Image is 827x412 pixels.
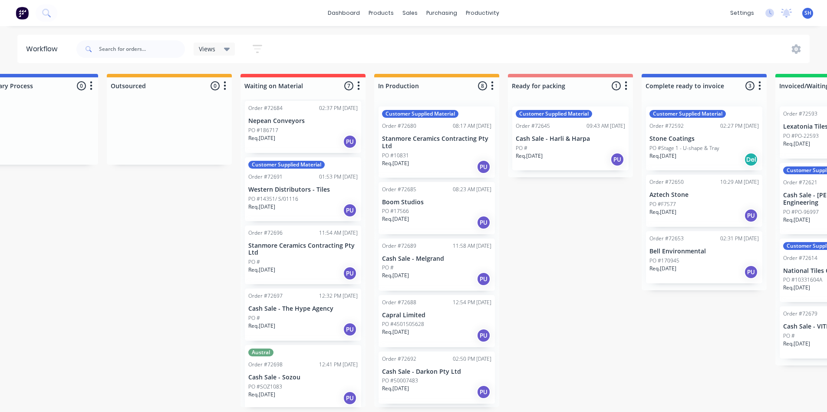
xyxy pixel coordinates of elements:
p: PO #186717 [248,126,278,134]
div: productivity [461,7,504,20]
div: sales [398,7,422,20]
div: Order #72653 [649,235,684,243]
p: Western Distributors - Tiles [248,186,358,193]
p: PO # [248,258,260,266]
p: PO #10331604A [783,276,822,284]
p: PO #170945 [649,257,679,265]
div: PU [744,209,758,223]
p: Req. [DATE] [649,265,676,272]
div: 11:58 AM [DATE] [453,242,491,250]
p: Req. [DATE] [382,159,409,167]
p: Req. [DATE] [649,208,676,216]
p: PO # [783,332,795,340]
a: dashboard [323,7,364,20]
div: Customer Supplied MaterialOrder #7268008:17 AM [DATE]Stanmore Ceramics Contracting Pty LtdPO #108... [379,106,495,178]
div: settings [726,7,758,20]
p: Stanmore Ceramics Contracting Pty Ltd [382,135,491,150]
div: 12:32 PM [DATE] [319,292,358,300]
div: 02:31 PM [DATE] [720,235,759,243]
div: Order #72698 [248,361,283,369]
p: Req. [DATE] [516,152,543,160]
div: PU [477,216,491,229]
p: Cash Sale - Harli & Harpa [516,135,625,143]
div: 10:29 AM [DATE] [720,178,759,186]
p: Cash Sale - The Hype Agency [248,305,358,312]
div: Order #72684 [248,104,283,112]
p: Bell Environmental [649,248,759,255]
div: 08:23 AM [DATE] [453,186,491,193]
div: Order #72696 [248,229,283,237]
div: Order #7265302:31 PM [DATE]Bell EnvironmentalPO #170945Req.[DATE]PU [646,231,762,283]
span: SH [804,9,811,17]
div: Order #72691 [248,173,283,181]
p: PO #PO-96997 [783,208,819,216]
p: Req. [DATE] [382,328,409,336]
div: Order #7265010:29 AM [DATE]Aztech StonePO #F7577Req.[DATE]PU [646,175,762,227]
img: Factory [16,7,29,20]
div: purchasing [422,7,461,20]
p: Req. [DATE] [783,284,810,292]
p: Req. [DATE] [248,134,275,142]
div: Order #72679 [783,310,817,318]
div: Customer Supplied Material [248,161,325,169]
p: PO #4501505628 [382,320,424,328]
div: Order #72685 [382,186,416,193]
div: Customer Supplied MaterialOrder #7269101:53 PM [DATE]Western Distributors - TilesPO #14351/ S/011... [245,157,361,221]
div: Austral [248,349,273,356]
div: Order #72593 [783,110,817,118]
div: 09:43 AM [DATE] [586,122,625,130]
span: Views [199,44,215,53]
p: Req. [DATE] [783,340,810,348]
p: Req. [DATE] [783,216,810,224]
p: Cash Sale - Sozou [248,374,358,381]
div: PU [343,322,357,336]
div: Workflow [26,44,62,54]
div: 12:41 PM [DATE] [319,361,358,369]
p: PO #F7577 [649,200,676,208]
p: PO #10831 [382,152,409,159]
p: PO #17566 [382,207,409,215]
div: Order #72697 [248,292,283,300]
div: PU [343,203,357,217]
div: Order #7269202:50 PM [DATE]Cash Sale - Darkon Pty LtdPO #50007483Req.[DATE]PU [379,352,495,404]
div: 12:54 PM [DATE] [453,299,491,306]
div: Order #7268911:58 AM [DATE]Cash Sale - MelgrandPO #Req.[DATE]PU [379,239,495,291]
div: PU [477,329,491,342]
p: PO # [382,264,394,272]
div: Order #72692 [382,355,416,363]
input: Search for orders... [99,40,185,58]
div: 02:50 PM [DATE] [453,355,491,363]
p: Req. [DATE] [248,203,275,211]
p: Req. [DATE] [382,385,409,392]
div: Del [744,153,758,166]
div: 11:54 AM [DATE] [319,229,358,237]
div: PU [477,385,491,399]
div: Order #7269611:54 AM [DATE]Stanmore Ceramics Contracting Pty LtdPO #Req.[DATE]PU [245,226,361,285]
p: Aztech Stone [649,191,759,199]
div: Order #72688 [382,299,416,306]
div: 02:27 PM [DATE] [720,122,759,130]
div: Order #7268812:54 PM [DATE]Capral LimitedPO #4501505628Req.[DATE]PU [379,295,495,347]
p: Req. [DATE] [382,215,409,223]
div: Customer Supplied MaterialOrder #7264509:43 AM [DATE]Cash Sale - Harli & HarpaPO #Req.[DATE]PU [512,106,629,170]
p: PO #14351/ S/01116 [248,195,298,203]
p: PO #PO-22593 [783,132,819,140]
div: PU [477,160,491,174]
p: Req. [DATE] [248,266,275,274]
p: Boom Studios [382,199,491,206]
p: Cash Sale - Melgrand [382,255,491,262]
p: PO #SOZ1083 [248,383,282,391]
p: Stone Coatings [649,135,759,143]
div: Order #72680 [382,122,416,130]
div: Order #72592 [649,122,684,130]
div: Order #72614 [783,254,817,262]
div: products [364,7,398,20]
p: PO # [516,144,527,152]
p: Nepean Conveyors [248,117,358,125]
div: Customer Supplied Material [649,110,726,118]
div: PU [343,135,357,149]
div: Order #7268508:23 AM [DATE]Boom StudiosPO #17566Req.[DATE]PU [379,182,495,234]
p: PO # [248,314,260,322]
div: PU [343,266,357,280]
div: Order #72650 [649,178,684,186]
